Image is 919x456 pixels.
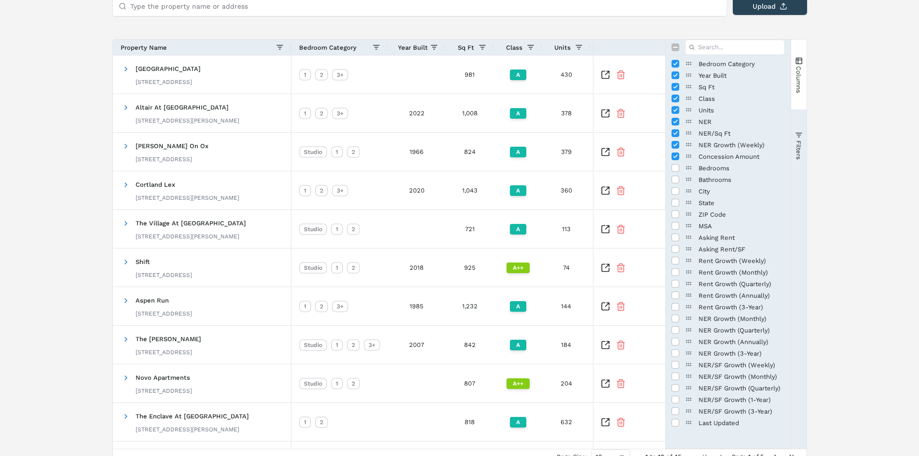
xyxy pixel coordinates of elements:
[666,104,791,116] div: Units Column
[299,262,327,274] div: Studio
[699,72,785,79] span: Year Built
[299,223,327,235] div: Studio
[136,426,249,433] div: [STREET_ADDRESS][PERSON_NAME]
[666,93,791,104] div: Class Column
[666,116,791,127] div: NER Column
[299,69,311,81] div: 1
[542,55,590,94] div: 430
[331,146,343,158] div: 1
[795,140,802,159] span: Filters
[507,378,530,389] div: A++
[590,210,639,248] div: $3,027
[699,373,785,380] span: NER/SF Growth (Monthly)
[299,44,357,51] span: Bedroom Category
[699,211,785,218] span: ZIP Code
[666,174,791,185] div: Bathrooms Column
[699,292,785,299] span: Rent Growth (Annually)
[601,302,610,311] a: Inspect Comparable
[542,133,590,171] div: 379
[299,108,311,119] div: 1
[666,69,791,81] div: Year Built Column
[699,269,785,276] span: Rent Growth (Monthly)
[446,364,494,402] div: 807
[666,371,791,382] div: NER/SF Growth (Monthly) Column
[666,417,791,428] div: Last Updated Column
[510,224,526,235] div: A
[136,142,208,150] span: [PERSON_NAME] On Ox
[332,69,348,81] div: 3+
[699,280,785,288] span: Rent Growth (Quarterly)
[699,130,785,137] span: NER/Sq Ft
[616,340,626,350] button: Remove Property From Portfolio
[136,271,192,279] div: [STREET_ADDRESS]
[446,133,494,171] div: 824
[666,359,791,371] div: NER/SF Growth (Weekly) Column
[685,40,785,55] input: Filter Columns Input
[666,278,791,290] div: Rent Growth (Quarterly) Column
[136,310,192,318] div: [STREET_ADDRESS]
[507,263,530,273] div: A++
[347,223,360,235] div: 2
[666,162,791,174] div: Bedrooms Column
[666,290,791,301] div: Rent Growth (Annually) Column
[601,186,610,195] a: Inspect Comparable
[347,146,360,158] div: 2
[542,326,590,364] div: 184
[590,287,639,325] div: $1,030
[601,70,610,80] a: Inspect Comparable
[699,304,785,311] span: Rent Growth (3-Year)
[510,301,526,312] div: A
[542,364,590,402] div: 204
[666,81,791,93] div: Sq Ft Column
[699,419,785,427] span: Last Updated
[601,417,610,427] a: Inspect Comparable
[590,403,639,441] div: $1,358
[136,65,201,72] span: [GEOGRAPHIC_DATA]
[699,107,785,114] span: Units
[699,95,785,102] span: Class
[136,104,229,111] span: Altair At [GEOGRAPHIC_DATA]
[699,165,785,172] span: Bedrooms
[699,361,785,369] span: NER/SF Growth (Weekly)
[136,78,201,86] div: [STREET_ADDRESS]
[699,199,785,207] span: State
[590,326,639,364] div: $1,648
[331,223,343,235] div: 1
[666,58,791,428] div: Column List 32 Columns
[699,350,785,357] span: NER Growth (3-Year)
[542,171,590,209] div: 360
[446,210,494,248] div: 721
[315,301,328,312] div: 2
[590,171,639,209] div: $1,808
[666,185,791,197] div: City Column
[666,382,791,394] div: NER/SF Growth (Quarterly) Column
[331,339,343,351] div: 1
[331,378,343,389] div: 1
[616,70,626,80] button: Remove Property From Portfolio
[446,55,494,94] div: 981
[315,185,328,196] div: 2
[601,263,610,273] a: Inspect Comparable
[542,94,590,132] div: 378
[136,413,249,420] span: The Enclave At [GEOGRAPHIC_DATA]
[510,185,526,196] div: A
[136,194,239,202] div: [STREET_ADDRESS][PERSON_NAME]
[699,83,785,91] span: Sq Ft
[542,210,590,248] div: 113
[699,315,785,322] span: NER Growth (Monthly)
[347,378,360,389] div: 2
[121,44,167,51] span: Property Name
[299,378,327,389] div: Studio
[666,151,791,162] div: Concession Amount Column
[795,66,802,93] span: Columns
[299,339,327,351] div: Studio
[510,147,526,157] div: A
[388,249,446,287] div: 2018
[699,385,785,392] span: NER/SF Growth (Quarterly)
[299,185,311,196] div: 1
[554,44,571,51] span: Units
[666,208,791,220] div: ZIP Code Column
[299,301,311,312] div: 1
[601,109,610,118] a: Inspect Comparable
[666,232,791,243] div: Asking Rent Column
